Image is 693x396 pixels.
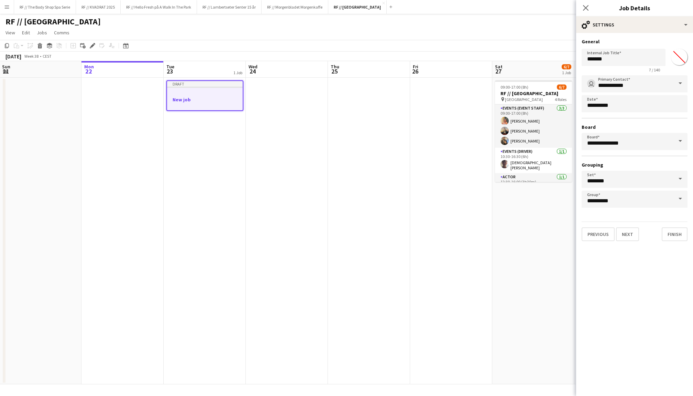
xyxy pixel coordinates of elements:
[494,67,503,75] span: 27
[643,67,665,72] span: 7 / 140
[23,54,40,59] span: Week 38
[2,64,10,70] span: Sun
[557,84,566,90] span: 6/7
[249,64,257,70] span: Wed
[495,148,572,173] app-card-role: Events (Driver)1/110:30-16:30 (6h)[DEMOGRAPHIC_DATA][PERSON_NAME]
[233,70,242,75] div: 1 Job
[582,162,687,168] h3: Grouping
[247,67,257,75] span: 24
[328,0,387,14] button: RF // [GEOGRAPHIC_DATA]
[5,16,101,27] h1: RF // [GEOGRAPHIC_DATA]
[662,227,687,241] button: Finish
[331,64,339,70] span: Thu
[3,28,18,37] a: View
[495,64,503,70] span: Sat
[582,124,687,130] h3: Board
[495,90,572,97] h3: RF // [GEOGRAPHIC_DATA]
[562,70,571,75] div: 1 Job
[167,81,243,87] div: Draft
[330,67,339,75] span: 25
[83,67,94,75] span: 22
[22,30,30,36] span: Edit
[51,28,72,37] a: Comms
[43,54,52,59] div: CEST
[5,30,15,36] span: View
[576,16,693,33] div: Settings
[34,28,50,37] a: Jobs
[413,64,418,70] span: Fri
[197,0,262,14] button: RF // Lambertseter Senter 15 år
[76,0,121,14] button: RF // KVADRAT 2025
[19,28,33,37] a: Edit
[495,80,572,182] app-job-card: 09:00-17:00 (8h)6/7RF // [GEOGRAPHIC_DATA] [GEOGRAPHIC_DATA]4 RolesEvents (Event Staff)3/309:00-1...
[412,67,418,75] span: 26
[582,227,615,241] button: Previous
[166,64,174,70] span: Tue
[616,227,639,241] button: Next
[562,64,571,69] span: 6/7
[495,173,572,196] app-card-role: Actor1/112:30-16:00 (3h30m)
[165,67,174,75] span: 23
[167,97,243,103] h3: New job
[121,0,197,14] button: RF // Hello Fresh på A Walk In The Park
[37,30,47,36] span: Jobs
[14,0,76,14] button: RF // The Body Shop Spa Serie
[582,38,687,45] h3: General
[84,64,94,70] span: Mon
[1,67,10,75] span: 21
[262,0,328,14] button: RF // Morgenbladet Morgenkaffe
[166,80,243,111] app-job-card: DraftNew job
[505,97,543,102] span: [GEOGRAPHIC_DATA]
[54,30,69,36] span: Comms
[500,84,528,90] span: 09:00-17:00 (8h)
[5,53,21,60] div: [DATE]
[495,104,572,148] app-card-role: Events (Event Staff)3/309:00-17:00 (8h)[PERSON_NAME][PERSON_NAME][PERSON_NAME]
[576,3,693,12] h3: Job Details
[555,97,566,102] span: 4 Roles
